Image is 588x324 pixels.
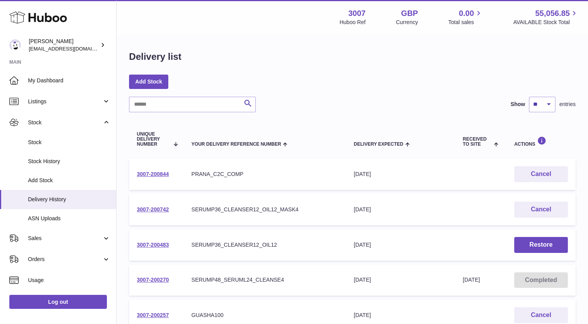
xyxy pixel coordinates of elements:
span: Usage [28,277,110,284]
span: Delivery History [28,196,110,203]
span: Unique Delivery Number [137,132,169,147]
span: Stock [28,139,110,146]
label: Show [511,101,525,108]
div: SERUMP36_CLEANSER12_OIL12 [192,241,338,249]
button: Cancel [514,202,568,218]
div: SERUMP36_CLEANSER12_OIL12_MASK4 [192,206,338,213]
a: Log out [9,295,107,309]
h1: Delivery list [129,51,181,63]
span: Orders [28,256,102,263]
span: 0.00 [459,8,474,19]
span: Sales [28,235,102,242]
button: Restore [514,237,568,253]
strong: GBP [401,8,418,19]
div: SERUMP48_SERUML24_CLEANSE4 [192,276,338,284]
div: PRANA_C2C_COMP [192,171,338,178]
span: entries [559,101,576,108]
div: [DATE] [354,241,447,249]
div: Huboo Ref [340,19,366,26]
button: Cancel [514,307,568,323]
span: [EMAIL_ADDRESS][DOMAIN_NAME] [29,45,114,52]
span: Stock [28,119,102,126]
div: [DATE] [354,312,447,319]
span: Add Stock [28,177,110,184]
span: [DATE] [463,277,480,283]
span: Stock History [28,158,110,165]
span: ASN Uploads [28,215,110,222]
div: [DATE] [354,206,447,213]
div: GUASHA100 [192,312,338,319]
span: Received to Site [463,137,492,147]
span: 55,056.85 [535,8,570,19]
div: [DATE] [354,171,447,178]
div: [PERSON_NAME] [29,38,99,52]
a: 0.00 Total sales [448,8,483,26]
a: 3007-200483 [137,242,169,248]
button: Cancel [514,166,568,182]
div: [DATE] [354,276,447,284]
strong: 3007 [348,8,366,19]
a: 55,056.85 AVAILABLE Stock Total [513,8,579,26]
div: Currency [396,19,418,26]
a: 3007-200742 [137,206,169,213]
a: Add Stock [129,75,168,89]
span: Delivery Expected [354,142,403,147]
div: Actions [514,136,568,147]
a: 3007-200844 [137,171,169,177]
a: 3007-200270 [137,277,169,283]
span: Listings [28,98,102,105]
span: Total sales [448,19,483,26]
a: 3007-200257 [137,312,169,318]
span: AVAILABLE Stock Total [513,19,579,26]
span: Your Delivery Reference Number [192,142,281,147]
img: bevmay@maysama.com [9,39,21,51]
span: My Dashboard [28,77,110,84]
